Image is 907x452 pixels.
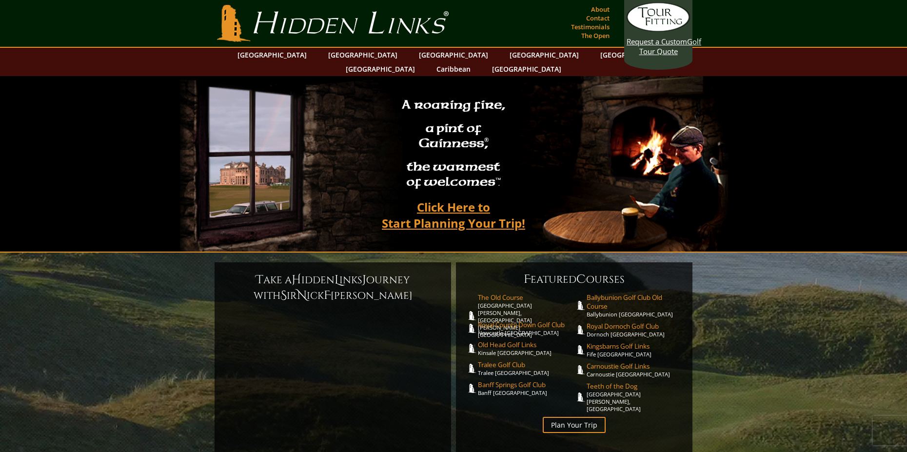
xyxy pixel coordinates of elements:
[627,2,690,56] a: Request a CustomGolf Tour Quote
[576,272,586,287] span: C
[395,93,512,196] h2: A roaring fire, a pint of Guinness , the warmest of welcomes™.
[587,322,683,338] a: Royal Dornoch Golf ClubDornoch [GEOGRAPHIC_DATA]
[280,288,287,303] span: S
[589,2,612,16] a: About
[256,272,263,288] span: T
[466,272,683,287] h6: eatured ourses
[297,288,307,303] span: N
[478,380,574,396] a: Banff Springs Golf ClubBanff [GEOGRAPHIC_DATA]
[584,11,612,25] a: Contact
[627,37,687,46] span: Request a Custom
[505,48,584,62] a: [GEOGRAPHIC_DATA]
[569,20,612,34] a: Testimonials
[487,62,566,76] a: [GEOGRAPHIC_DATA]
[587,342,683,358] a: Kingsbarns Golf LinksFife [GEOGRAPHIC_DATA]
[335,272,339,288] span: L
[587,362,683,371] span: Carnoustie Golf Links
[478,340,574,349] span: Old Head Golf Links
[432,62,475,76] a: Caribbean
[414,48,493,62] a: [GEOGRAPHIC_DATA]
[324,288,331,303] span: F
[579,29,612,42] a: The Open
[372,196,535,235] a: Click Here toStart Planning Your Trip!
[478,360,574,376] a: Tralee Golf ClubTralee [GEOGRAPHIC_DATA]
[292,272,301,288] span: H
[478,293,574,338] a: The Old Course[GEOGRAPHIC_DATA][PERSON_NAME], [GEOGRAPHIC_DATA][PERSON_NAME] [GEOGRAPHIC_DATA]
[224,272,441,303] h6: ake a idden inks ourney with ir ick [PERSON_NAME]
[478,320,574,336] a: Royal County Down Golf ClubNewcastle [GEOGRAPHIC_DATA]
[587,293,683,311] span: Ballybunion Golf Club Old Course
[587,382,683,391] span: Teeth of the Dog
[323,48,402,62] a: [GEOGRAPHIC_DATA]
[478,380,574,389] span: Banff Springs Golf Club
[524,272,531,287] span: F
[362,272,366,288] span: J
[587,293,683,318] a: Ballybunion Golf Club Old CourseBallybunion [GEOGRAPHIC_DATA]
[587,342,683,351] span: Kingsbarns Golf Links
[587,322,683,331] span: Royal Dornoch Golf Club
[233,48,312,62] a: [GEOGRAPHIC_DATA]
[543,417,606,433] a: Plan Your Trip
[478,360,574,369] span: Tralee Golf Club
[478,320,574,329] span: Royal County Down Golf Club
[478,340,574,356] a: Old Head Golf LinksKinsale [GEOGRAPHIC_DATA]
[587,382,683,413] a: Teeth of the Dog[GEOGRAPHIC_DATA][PERSON_NAME], [GEOGRAPHIC_DATA]
[595,48,674,62] a: [GEOGRAPHIC_DATA]
[341,62,420,76] a: [GEOGRAPHIC_DATA]
[587,362,683,378] a: Carnoustie Golf LinksCarnoustie [GEOGRAPHIC_DATA]
[478,293,574,302] span: The Old Course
